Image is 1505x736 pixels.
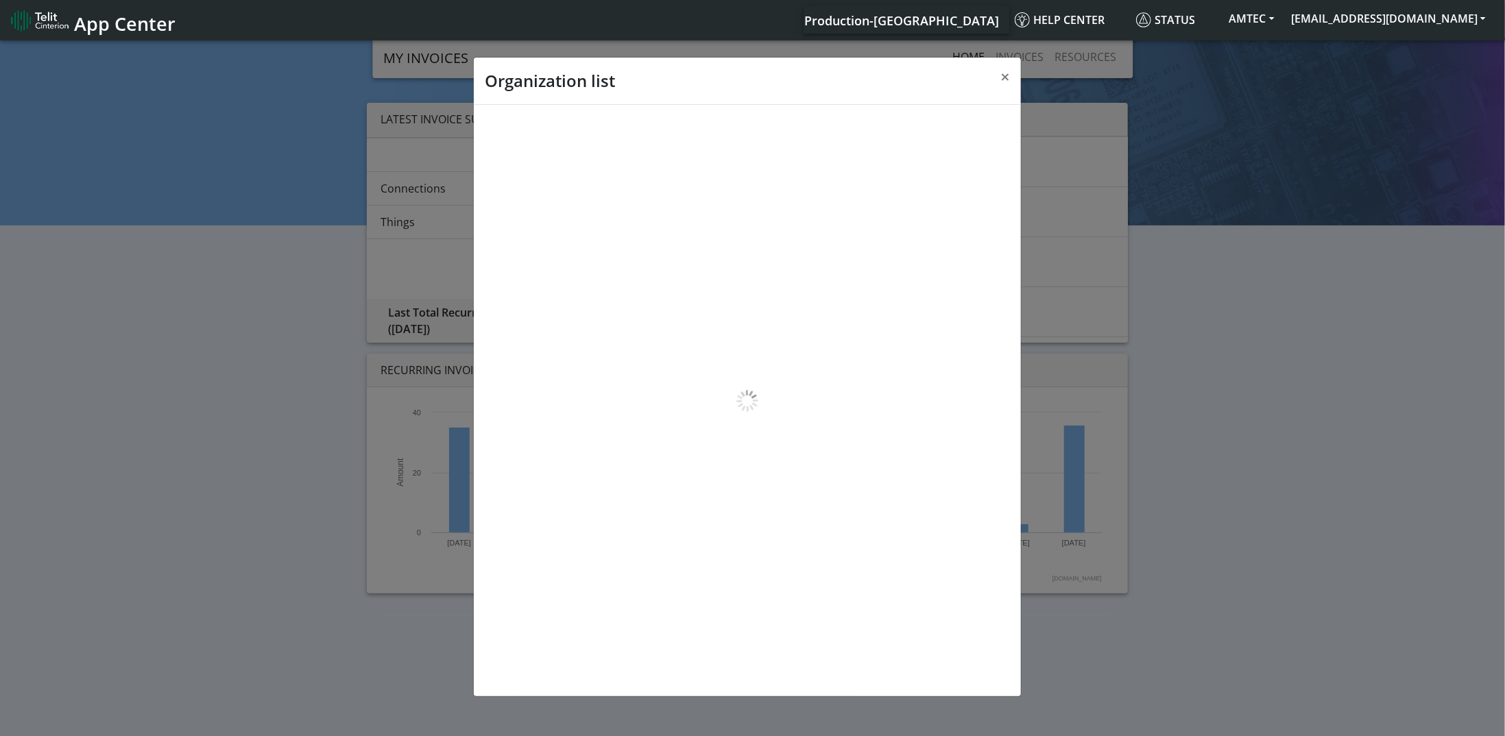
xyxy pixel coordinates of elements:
[11,10,69,32] img: logo-telit-cinterion-gw-new.png
[804,6,998,34] a: Your current platform instance
[1283,6,1494,31] button: [EMAIL_ADDRESS][DOMAIN_NAME]
[1136,12,1151,27] img: status.svg
[1015,12,1030,27] img: knowledge.svg
[1136,12,1195,27] span: Status
[1000,65,1010,88] span: ×
[804,12,999,29] span: Production-[GEOGRAPHIC_DATA]
[11,5,173,35] a: App Center
[74,11,176,36] span: App Center
[1009,6,1131,34] a: Help center
[1015,12,1105,27] span: Help center
[1131,6,1221,34] a: Status
[1221,6,1283,31] button: AMTEC
[736,390,758,412] img: loading.gif
[485,69,615,93] h4: Organization list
